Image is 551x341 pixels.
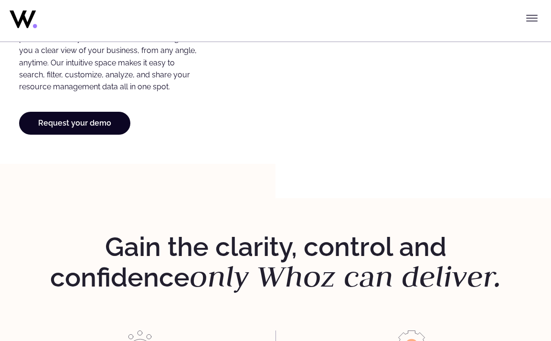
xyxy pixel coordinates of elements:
a: Request your demo [19,112,130,135]
em: only Whoz can deliver. [190,257,501,296]
p: We take all of these indicators, analyze them and present them to you without the fuss. Whoz give... [19,8,197,93]
button: Toggle menu [522,9,541,28]
iframe: Chatbot [488,278,538,328]
h2: Gain the clarity, control and confidence [31,233,520,292]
